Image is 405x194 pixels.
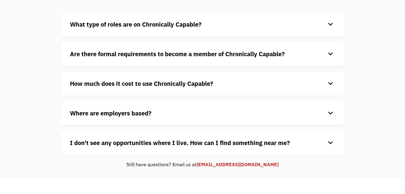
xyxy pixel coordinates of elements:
[61,161,344,168] div: Still have questions? Email us at
[70,109,151,117] strong: Where are employers based?
[326,79,335,88] div: keyboard_arrow_down
[70,139,290,147] strong: I don't see any opportunities where I live. How can I find something near me?
[70,20,201,28] strong: What type of roles are on Chronically Capable?
[326,138,335,147] div: keyboard_arrow_down
[326,20,335,29] div: keyboard_arrow_down
[70,79,213,88] strong: How much does it cost to use Chronically Capable?
[326,50,335,59] div: keyboard_arrow_down
[70,50,285,58] strong: Are there formal requirements to become a member of Chronically Capable?
[326,109,335,118] div: keyboard_arrow_down
[197,161,279,167] a: [EMAIL_ADDRESS][DOMAIN_NAME]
